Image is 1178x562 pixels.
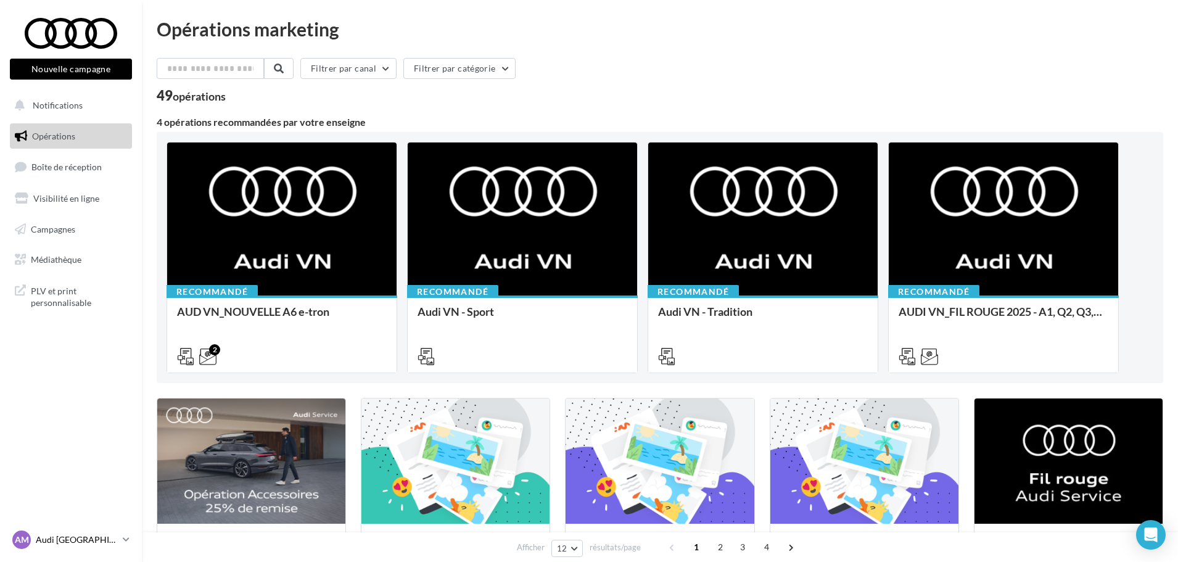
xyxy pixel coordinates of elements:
a: Visibilité en ligne [7,186,134,212]
span: PLV et print personnalisable [31,283,127,309]
div: 49 [157,89,226,102]
span: 1 [686,537,706,557]
div: Recommandé [888,285,979,299]
div: Recommandé [407,285,498,299]
div: Open Intercom Messenger [1136,520,1166,550]
button: Filtrer par canal [300,58,397,79]
button: Notifications [7,93,130,118]
span: 2 [711,537,730,557]
span: Notifications [33,100,83,110]
button: Filtrer par catégorie [403,58,516,79]
div: AUD VN_NOUVELLE A6 e-tron [177,305,387,330]
a: Campagnes [7,217,134,242]
div: AUDI VN_FIL ROUGE 2025 - A1, Q2, Q3, Q5 et Q4 e-tron [899,305,1108,330]
div: Audi VN - Sport [418,305,627,330]
div: Opérations marketing [157,20,1163,38]
span: Opérations [32,131,75,141]
span: Campagnes [31,223,75,234]
span: 12 [557,543,567,553]
span: AM [15,534,29,546]
a: Boîte de réception [7,154,134,180]
div: Recommandé [648,285,739,299]
a: AM Audi [GEOGRAPHIC_DATA] [10,528,132,552]
span: Afficher [517,542,545,553]
div: Audi VN - Tradition [658,305,868,330]
div: opérations [173,91,226,102]
span: Boîte de réception [31,162,102,172]
button: 12 [551,540,583,557]
a: Opérations [7,123,134,149]
button: Nouvelle campagne [10,59,132,80]
p: Audi [GEOGRAPHIC_DATA] [36,534,118,546]
span: Visibilité en ligne [33,193,99,204]
div: 4 opérations recommandées par votre enseigne [157,117,1163,127]
span: Médiathèque [31,254,81,265]
span: 3 [733,537,752,557]
div: 2 [209,344,220,355]
a: Médiathèque [7,247,134,273]
span: résultats/page [590,542,641,553]
div: Recommandé [167,285,258,299]
span: 4 [757,537,776,557]
a: PLV et print personnalisable [7,278,134,314]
